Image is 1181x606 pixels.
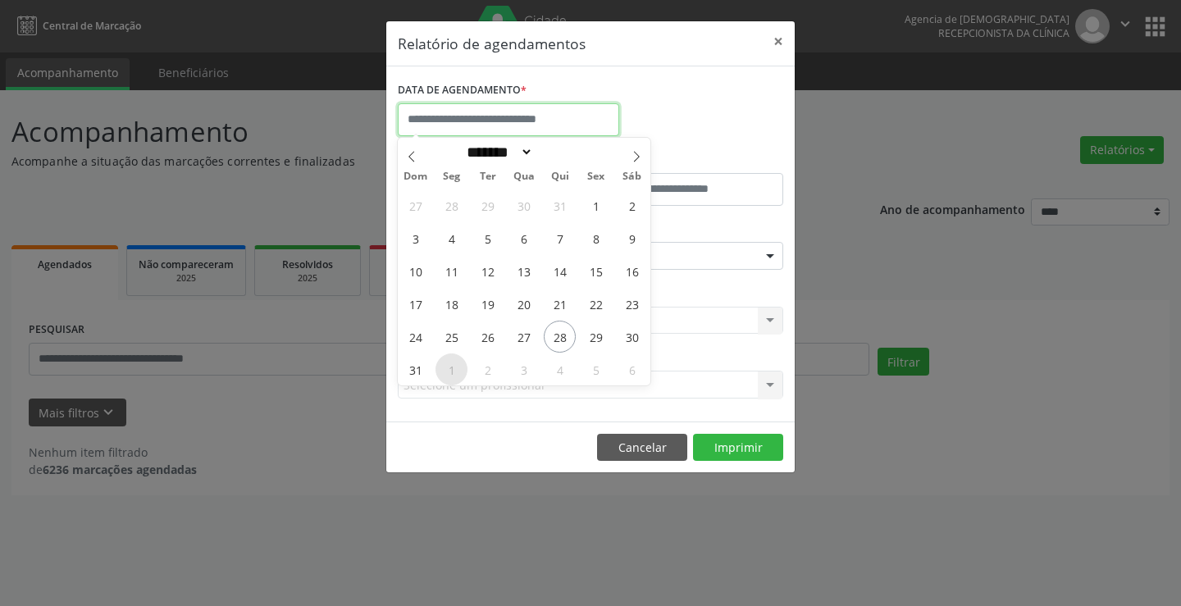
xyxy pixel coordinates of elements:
[762,21,795,62] button: Close
[616,189,648,221] span: Agosto 2, 2025
[580,288,612,320] span: Agosto 22, 2025
[595,148,783,173] label: ATÉ
[542,171,578,182] span: Qui
[580,222,612,254] span: Agosto 8, 2025
[508,189,540,221] span: Julho 30, 2025
[508,321,540,353] span: Agosto 27, 2025
[399,255,431,287] span: Agosto 10, 2025
[508,222,540,254] span: Agosto 6, 2025
[472,353,504,385] span: Setembro 2, 2025
[544,321,576,353] span: Agosto 28, 2025
[399,288,431,320] span: Agosto 17, 2025
[435,321,467,353] span: Agosto 25, 2025
[597,434,687,462] button: Cancelar
[614,171,650,182] span: Sáb
[472,321,504,353] span: Agosto 26, 2025
[580,189,612,221] span: Agosto 1, 2025
[470,171,506,182] span: Ter
[435,189,467,221] span: Julho 28, 2025
[435,222,467,254] span: Agosto 4, 2025
[578,171,614,182] span: Sex
[399,353,431,385] span: Agosto 31, 2025
[693,434,783,462] button: Imprimir
[506,171,542,182] span: Qua
[580,353,612,385] span: Setembro 5, 2025
[544,353,576,385] span: Setembro 4, 2025
[434,171,470,182] span: Seg
[580,255,612,287] span: Agosto 15, 2025
[472,189,504,221] span: Julho 29, 2025
[580,321,612,353] span: Agosto 29, 2025
[435,288,467,320] span: Agosto 18, 2025
[435,353,467,385] span: Setembro 1, 2025
[616,353,648,385] span: Setembro 6, 2025
[399,222,431,254] span: Agosto 3, 2025
[544,189,576,221] span: Julho 31, 2025
[399,189,431,221] span: Julho 27, 2025
[472,255,504,287] span: Agosto 12, 2025
[508,288,540,320] span: Agosto 20, 2025
[461,144,533,161] select: Month
[533,144,587,161] input: Year
[398,78,527,103] label: DATA DE AGENDAMENTO
[508,255,540,287] span: Agosto 13, 2025
[616,222,648,254] span: Agosto 9, 2025
[435,255,467,287] span: Agosto 11, 2025
[616,255,648,287] span: Agosto 16, 2025
[616,321,648,353] span: Agosto 30, 2025
[398,171,434,182] span: Dom
[472,222,504,254] span: Agosto 5, 2025
[544,288,576,320] span: Agosto 21, 2025
[398,33,586,54] h5: Relatório de agendamentos
[399,321,431,353] span: Agosto 24, 2025
[508,353,540,385] span: Setembro 3, 2025
[544,255,576,287] span: Agosto 14, 2025
[544,222,576,254] span: Agosto 7, 2025
[472,288,504,320] span: Agosto 19, 2025
[616,288,648,320] span: Agosto 23, 2025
